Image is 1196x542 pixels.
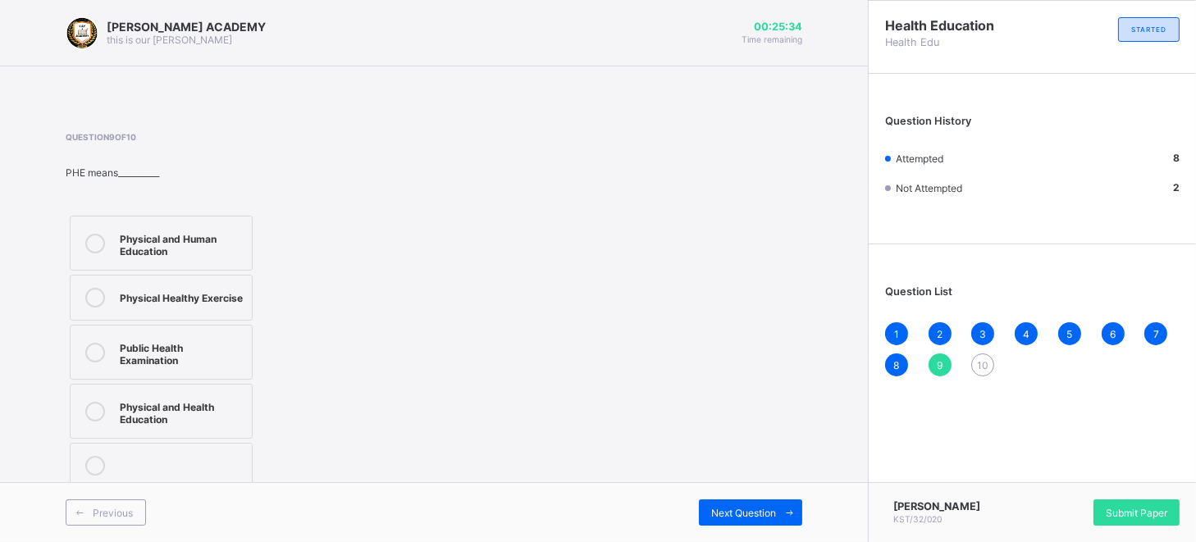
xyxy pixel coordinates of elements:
div: Physical Healthy Exercise [120,288,244,304]
span: Health Edu [885,36,1033,48]
span: [PERSON_NAME] [893,500,980,512]
span: 4 [1023,328,1029,340]
span: 6 [1110,328,1116,340]
span: KST/32/020 [893,514,942,524]
div: Physical and Human Education [120,229,244,257]
div: Public Health Examination [120,338,244,367]
span: 2 [937,328,943,340]
div: Physical and Health Education [120,397,244,426]
b: 2 [1173,181,1180,194]
span: Question History [885,115,971,127]
span: Question List [885,285,952,298]
span: Health Education [885,17,1033,34]
span: 8 [894,359,900,371]
span: Not Attempted [896,182,962,194]
span: [PERSON_NAME] ACADEMY [107,20,266,34]
span: 00:25:34 [742,20,802,33]
span: 9 [937,359,943,371]
b: 8 [1173,152,1180,164]
span: 5 [1066,328,1072,340]
span: Time remaining [742,34,802,44]
span: Question 9 of 10 [66,132,384,142]
span: 7 [1153,328,1159,340]
span: Submit Paper [1106,507,1167,519]
span: Next Question [711,507,776,519]
span: STARTED [1131,25,1166,34]
div: PHE means__________ [66,166,384,179]
span: Previous [93,507,133,519]
span: 1 [894,328,899,340]
span: 10 [977,359,988,371]
span: Attempted [896,153,943,165]
span: 3 [979,328,986,340]
span: this is our [PERSON_NAME] [107,34,232,46]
